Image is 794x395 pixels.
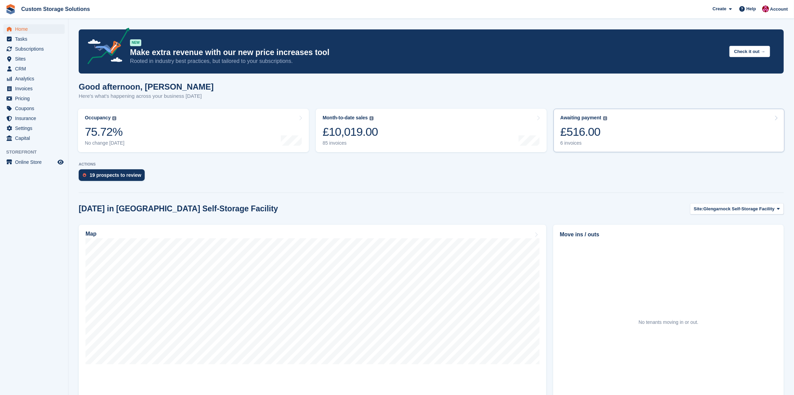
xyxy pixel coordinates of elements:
[603,116,607,120] img: icon-info-grey-7440780725fd019a000dd9b08b2336e03edf1995a4989e88bcd33f0948082b44.svg
[56,158,65,166] a: Preview store
[3,123,65,133] a: menu
[15,34,56,44] span: Tasks
[15,94,56,103] span: Pricing
[3,94,65,103] a: menu
[3,44,65,54] a: menu
[79,169,148,184] a: 19 prospects to review
[83,173,86,177] img: prospect-51fa495bee0391a8d652442698ab0144808aea92771e9ea1ae160a38d050c398.svg
[703,206,775,212] span: Glengarnock Self-Storage Facility
[85,125,125,139] div: 75.72%
[3,64,65,74] a: menu
[90,172,141,178] div: 19 prospects to review
[369,116,374,120] img: icon-info-grey-7440780725fd019a000dd9b08b2336e03edf1995a4989e88bcd33f0948082b44.svg
[112,116,116,120] img: icon-info-grey-7440780725fd019a000dd9b08b2336e03edf1995a4989e88bcd33f0948082b44.svg
[78,109,309,152] a: Occupancy 75.72% No change [DATE]
[85,140,125,146] div: No change [DATE]
[770,6,788,13] span: Account
[6,149,68,156] span: Storefront
[15,123,56,133] span: Settings
[694,206,703,212] span: Site:
[15,133,56,143] span: Capital
[79,82,214,91] h1: Good afternoon, [PERSON_NAME]
[130,39,141,46] div: NEW
[82,28,130,67] img: price-adjustments-announcement-icon-8257ccfd72463d97f412b2fc003d46551f7dbcb40ab6d574587a9cd5c0d94...
[15,157,56,167] span: Online Store
[15,114,56,123] span: Insurance
[560,231,777,239] h2: Move ins / outs
[560,125,607,139] div: £516.00
[130,48,724,57] p: Make extra revenue with our new price increases tool
[746,5,756,12] span: Help
[5,4,16,14] img: stora-icon-8386f47178a22dfd0bd8f6a31ec36ba5ce8667c1dd55bd0f319d3a0aa187defe.svg
[560,115,601,121] div: Awaiting payment
[3,84,65,93] a: menu
[3,114,65,123] a: menu
[323,140,378,146] div: 85 invoices
[3,54,65,64] a: menu
[3,104,65,113] a: menu
[79,162,784,167] p: ACTIONS
[86,231,96,237] h2: Map
[3,133,65,143] a: menu
[15,44,56,54] span: Subscriptions
[15,54,56,64] span: Sites
[15,84,56,93] span: Invoices
[15,104,56,113] span: Coupons
[554,109,784,152] a: Awaiting payment £516.00 6 invoices
[713,5,726,12] span: Create
[130,57,724,65] p: Rooted in industry best practices, but tailored to your subscriptions.
[79,204,278,213] h2: [DATE] in [GEOGRAPHIC_DATA] Self-Storage Facility
[560,140,607,146] div: 6 invoices
[3,34,65,44] a: menu
[316,109,547,152] a: Month-to-date sales £10,019.00 85 invoices
[3,74,65,83] a: menu
[15,24,56,34] span: Home
[762,5,769,12] img: Jack Alexander
[3,24,65,34] a: menu
[79,92,214,100] p: Here's what's happening across your business [DATE]
[323,125,378,139] div: £10,019.00
[15,64,56,74] span: CRM
[85,115,110,121] div: Occupancy
[323,115,368,121] div: Month-to-date sales
[3,157,65,167] a: menu
[639,319,699,326] div: No tenants moving in or out.
[15,74,56,83] span: Analytics
[18,3,93,15] a: Custom Storage Solutions
[690,203,784,214] button: Site: Glengarnock Self-Storage Facility
[729,46,770,57] button: Check it out →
